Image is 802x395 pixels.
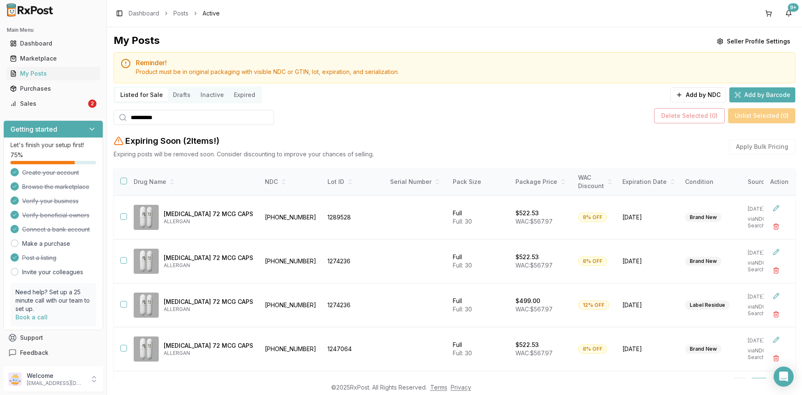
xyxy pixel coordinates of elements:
p: [DATE] [748,206,779,212]
a: Privacy [451,384,471,391]
button: Support [3,330,103,345]
p: $522.53 [515,341,539,349]
button: Seller Profile Settings [712,34,795,49]
span: Full: 30 [453,349,472,357]
button: Marketplace [3,52,103,65]
p: $522.53 [515,209,539,217]
div: My Posts [114,34,160,49]
h5: Reminder! [136,59,788,66]
p: via NDC Search [748,216,779,229]
a: Dashboard [7,36,100,51]
button: Edit [769,332,784,347]
div: Purchases [10,84,96,93]
div: 9+ [788,3,799,12]
a: My Posts [7,66,100,81]
p: ALLERGAN [164,218,253,225]
td: Full [448,240,510,283]
span: Verify beneficial owners [22,211,89,219]
span: [DATE] [622,301,675,309]
button: Delete [769,351,784,366]
div: Product must be in original packaging with visible NDC or GTIN, lot, expiration, and serialization. [136,68,788,76]
p: [DATE] [748,337,779,344]
td: 1289528 [322,196,385,240]
p: $499.00 [515,297,540,305]
button: Edit [769,288,784,303]
button: Add by Barcode [729,87,795,102]
span: Full: 30 [453,262,472,269]
nav: breadcrumb [129,9,220,18]
h3: Getting started [10,124,57,134]
button: Feedback [3,345,103,360]
p: [DATE] [748,250,779,256]
p: [MEDICAL_DATA] 72 MCG CAPS [164,210,253,218]
img: Linzess 72 MCG CAPS [134,249,159,274]
button: Delete [769,307,784,322]
span: Full: 30 [453,218,472,225]
td: [PHONE_NUMBER] [260,327,322,371]
p: via NDC Search [748,347,779,361]
span: Feedback [20,349,48,357]
span: Post a listing [22,254,56,262]
p: [EMAIL_ADDRESS][DOMAIN_NAME] [27,380,85,387]
div: Dashboard [10,39,96,48]
div: 12% OFF [578,301,609,310]
p: [DATE] [748,293,779,300]
img: RxPost Logo [3,3,57,17]
div: 8% OFF [578,257,607,266]
div: NDC [265,178,317,186]
span: Browse the marketplace [22,183,89,191]
button: Dashboard [3,37,103,50]
img: User avatar [8,372,22,386]
button: Inactive [195,88,229,102]
td: 1247064 [322,327,385,371]
td: [PHONE_NUMBER] [260,283,322,327]
div: Open Intercom Messenger [774,367,794,387]
div: WAC Discount [578,173,612,190]
span: [DATE] [622,213,675,222]
div: Marketplace [10,54,96,63]
div: Lot ID [327,178,380,186]
p: [MEDICAL_DATA] 72 MCG CAPS [164,298,253,306]
p: via NDC Search [748,260,779,273]
div: Brand New [685,344,721,354]
div: Source [748,178,779,186]
td: 1274236 [322,240,385,283]
span: WAC: $567.97 [515,349,553,357]
div: Drug Name [134,178,253,186]
img: Linzess 72 MCG CAPS [134,205,159,230]
p: [MEDICAL_DATA] 72 MCG CAPS [164,341,253,350]
div: Brand New [685,213,721,222]
p: Let's finish your setup first! [10,141,96,149]
div: 2 [88,99,96,108]
th: Pack Size [448,168,510,196]
div: Sales [10,99,86,108]
p: via NDC Search [748,303,779,317]
button: Listed for Sale [115,88,168,102]
td: Full [448,283,510,327]
p: Expiring posts will be removed soon. Consider discounting to improve your chances of selling. [114,150,374,158]
button: 1 [751,378,767,393]
img: Linzess 72 MCG CAPS [134,336,159,362]
span: [DATE] [622,257,675,265]
button: Edit [769,201,784,216]
p: ALLERGAN [164,306,253,313]
div: My Posts [10,69,96,78]
a: Make a purchase [22,240,70,248]
span: Full: 30 [453,306,472,313]
span: WAC: $567.97 [515,218,553,225]
p: Need help? Set up a 25 minute call with our team to set up. [15,288,91,313]
button: Sales2 [3,97,103,110]
button: Edit [769,245,784,260]
td: [PHONE_NUMBER] [260,240,322,283]
th: Condition [680,168,743,196]
p: [MEDICAL_DATA] 72 MCG CAPS [164,254,253,262]
p: $522.53 [515,253,539,261]
span: 75 % [10,151,23,159]
td: Full [448,196,510,240]
a: Sales2 [7,96,100,111]
button: Delete [769,219,784,234]
td: [PHONE_NUMBER] [260,196,322,240]
button: Add by NDC [670,87,726,102]
button: Delete [769,263,784,278]
a: Purchases [7,81,100,96]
